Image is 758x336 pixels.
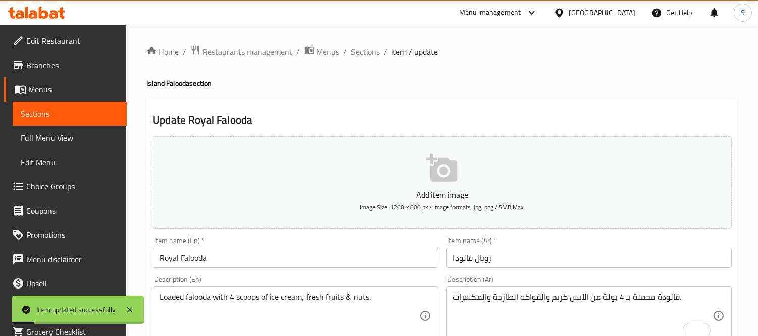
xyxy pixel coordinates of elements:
button: Add item imageImage Size: 1200 x 800 px / Image formats: jpg, png / 5MB Max. [153,136,732,229]
h4: Island Falooda section [146,78,738,88]
span: item / update [391,45,438,58]
a: Menu disclaimer [4,247,127,271]
div: Item updated successfully [36,304,116,315]
span: Choice Groups [26,180,119,193]
span: S [741,7,745,18]
a: Sections [13,102,127,126]
a: Restaurants management [190,45,292,58]
li: / [343,45,347,58]
a: Menus [4,77,127,102]
a: Menus [304,45,339,58]
li: / [183,45,186,58]
nav: breadcrumb [146,45,738,58]
a: Choice Groups [4,174,127,199]
span: Menu disclaimer [26,253,119,265]
div: Menu-management [459,7,521,19]
h2: Update Royal Falooda [153,113,732,128]
span: Menus [316,45,339,58]
li: / [296,45,300,58]
a: Full Menu View [13,126,127,150]
span: Branches [26,59,119,71]
span: Edit Restaurant [26,35,119,47]
a: Coupons [4,199,127,223]
span: Full Menu View [21,132,119,144]
span: Coupons [26,205,119,217]
span: Restaurants management [203,45,292,58]
span: Menus [28,83,119,95]
a: Coverage Report [4,296,127,320]
span: Promotions [26,229,119,241]
input: Enter name En [153,248,438,268]
div: [GEOGRAPHIC_DATA] [569,7,635,18]
span: Sections [21,108,119,120]
a: Upsell [4,271,127,296]
p: Add item image [168,188,716,201]
span: Image Size: 1200 x 800 px / Image formats: jpg, png / 5MB Max. [360,201,525,213]
span: Edit Menu [21,156,119,168]
li: / [384,45,387,58]
a: Edit Menu [13,150,127,174]
span: Upsell [26,277,119,290]
input: Enter name Ar [446,248,732,268]
a: Sections [351,45,380,58]
a: Branches [4,53,127,77]
a: Promotions [4,223,127,247]
a: Home [146,45,179,58]
a: Edit Restaurant [4,29,127,53]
